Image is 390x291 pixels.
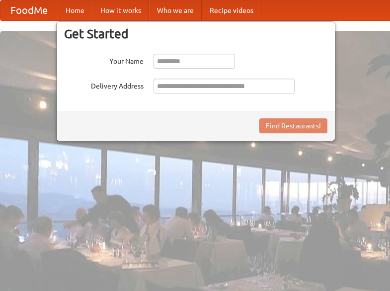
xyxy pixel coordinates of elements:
[64,79,144,91] label: Delivery Address
[202,0,261,20] a: Recipe videos
[64,26,327,41] h3: Get Started
[0,0,58,20] a: FoodMe
[149,0,202,20] a: Who we are
[64,54,144,66] label: Your Name
[259,118,327,133] button: Find Restaurants!
[58,0,92,20] a: Home
[92,0,149,20] a: How it works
